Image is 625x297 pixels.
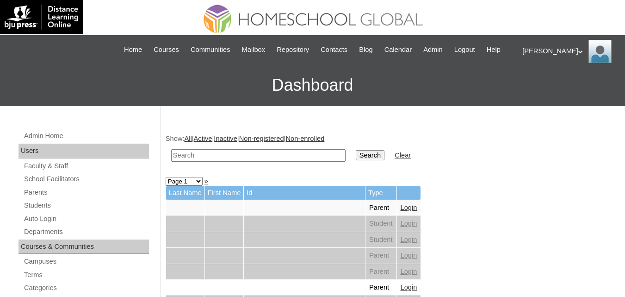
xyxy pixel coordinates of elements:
span: Courses [154,44,179,55]
a: Login [401,268,417,275]
td: Parent [365,200,396,216]
span: Mailbox [242,44,266,55]
td: First Name [205,186,244,200]
a: Categories [23,282,149,294]
a: Admin Home [23,130,149,142]
a: Non-registered [239,135,284,142]
h3: Dashboard [5,64,620,106]
td: Parent [365,280,396,296]
span: Contacts [321,44,347,55]
a: Courses [149,44,184,55]
td: Id [244,186,365,200]
div: Courses & Communities [19,240,149,254]
a: Departments [23,226,149,238]
input: Search [171,149,346,162]
td: Type [365,186,396,200]
td: Student [365,232,396,248]
a: Active [194,135,212,142]
a: All [184,135,192,142]
a: Auto Login [23,213,149,225]
a: Blog [354,44,377,55]
a: Inactive [214,135,237,142]
a: Login [401,204,417,211]
a: Login [401,252,417,259]
a: Terms [23,269,149,281]
a: Admin [419,44,447,55]
a: School Facilitators [23,173,149,185]
img: Ariane Ebuen [588,40,612,63]
td: Student [365,216,396,232]
span: Home [124,44,142,55]
div: Show: | | | | [166,134,616,167]
a: Contacts [316,44,352,55]
input: Search [356,150,384,160]
img: logo-white.png [5,5,78,30]
div: [PERSON_NAME] [522,40,616,63]
a: » [204,177,208,185]
a: Help [482,44,505,55]
td: Parent [365,248,396,264]
span: Blog [359,44,372,55]
a: Faculty & Staff [23,160,149,172]
td: Parent [365,264,396,280]
a: Calendar [380,44,416,55]
span: Calendar [384,44,412,55]
a: Mailbox [237,44,270,55]
span: Communities [191,44,230,55]
a: Clear [395,152,411,159]
a: Parents [23,187,149,198]
a: Login [401,284,417,291]
span: Admin [423,44,443,55]
td: Last Name [166,186,204,200]
a: Home [119,44,147,55]
a: Logout [450,44,480,55]
a: Repository [272,44,314,55]
a: Non-enrolled [285,135,324,142]
a: Communities [186,44,235,55]
a: Campuses [23,256,149,267]
a: Login [401,236,417,243]
span: Help [487,44,501,55]
span: Logout [454,44,475,55]
div: Users [19,144,149,158]
a: Login [401,220,417,227]
a: Students [23,200,149,211]
span: Repository [277,44,309,55]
